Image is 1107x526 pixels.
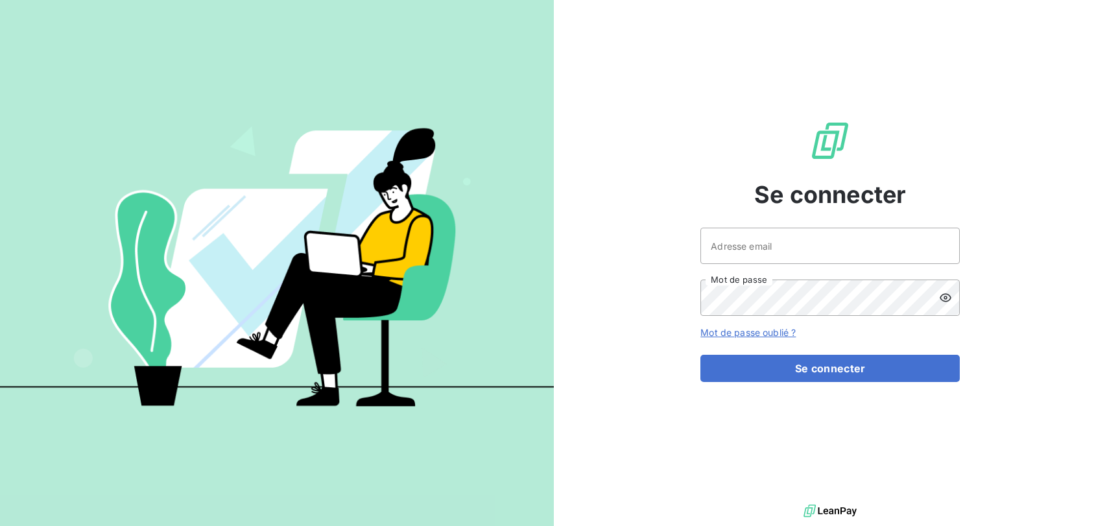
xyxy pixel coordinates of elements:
[700,355,960,382] button: Se connecter
[700,228,960,264] input: placeholder
[754,177,906,212] span: Se connecter
[700,327,796,338] a: Mot de passe oublié ?
[803,501,857,521] img: logo
[809,120,851,161] img: Logo LeanPay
